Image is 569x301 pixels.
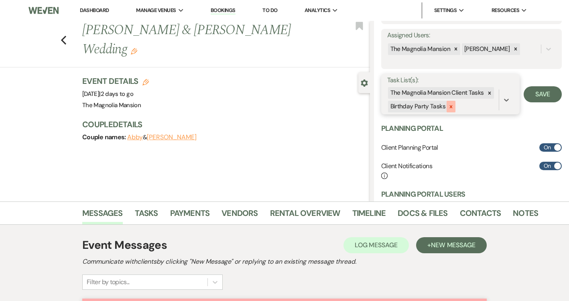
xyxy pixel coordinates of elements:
span: The Magnolia Mansion [82,101,141,109]
div: Birthday Party Tasks [388,101,447,112]
button: +New Message [416,237,487,253]
a: To Do [262,7,277,14]
a: Payments [170,207,210,224]
div: Filter by topics... [87,277,130,287]
span: Analytics [305,6,330,14]
span: Settings [434,6,457,14]
div: The Magnolia Mansion [388,43,451,55]
a: Tasks [135,207,158,224]
button: [PERSON_NAME] [147,134,197,140]
a: Bookings [211,7,236,14]
span: & [127,133,197,141]
span: 2 days to go [101,90,133,98]
span: New Message [431,241,476,249]
a: Timeline [352,207,386,224]
a: Vendors [222,207,258,224]
div: [PERSON_NAME] [462,43,511,55]
button: Abby [127,134,143,140]
span: Log Message [355,241,398,249]
h3: Planning Portal Users [381,189,465,199]
h3: Event Details [82,75,149,87]
span: | [99,90,133,98]
h1: Event Messages [82,237,167,254]
span: On [544,161,551,171]
span: Couple names: [82,133,127,141]
h3: Planning Portal [381,124,443,134]
h6: Client Planning Portal [381,143,438,152]
a: Notes [513,207,538,224]
button: Save [524,86,562,102]
img: Weven Logo [28,2,59,19]
span: On [544,142,551,153]
h2: Communicate with clients by clicking "New Message" or replying to an existing message thread. [82,257,487,266]
a: Docs & Files [398,207,447,224]
span: Resources [492,6,519,14]
div: The Magnolia Mansion Client Tasks [388,87,485,99]
label: Task List(s): [387,75,514,86]
span: Manage Venues [136,6,176,14]
h6: Client Notifications [381,162,432,180]
button: Log Message [343,237,409,253]
a: Messages [82,207,123,224]
a: Rental Overview [270,207,340,224]
span: [DATE] [82,90,133,98]
a: Contacts [460,207,501,224]
button: Close lead details [361,79,368,86]
button: Edit [131,47,137,55]
a: Dashboard [80,7,109,14]
h3: Couple Details [82,119,362,130]
h1: [PERSON_NAME] & [PERSON_NAME] Wedding [82,21,309,59]
label: Assigned Users: [387,30,556,41]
